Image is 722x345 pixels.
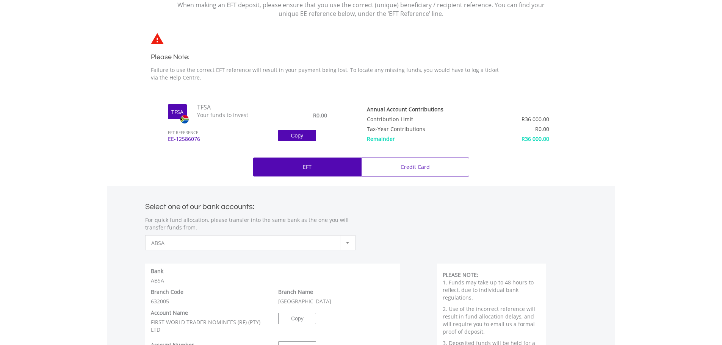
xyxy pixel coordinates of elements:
span: R0.00 [313,112,327,119]
img: statements-icon-error-satrix.svg [151,33,164,44]
button: Copy [278,130,316,141]
p: For quick fund allocation, please transfer into the same bank as the one you will transfer funds ... [145,216,356,231]
p: Credit Card [401,163,430,171]
span: TFSA [191,103,267,112]
span: R36 000.00 [522,116,549,123]
p: 1. Funds may take up to 48 hours to reflect, due to individual bank regulations. [443,279,541,301]
span: EFT REFERENCE [162,119,267,136]
span: R36 000.00 [522,135,549,142]
label: TFSA [171,108,183,116]
td: Remainder [367,133,483,142]
th: Contributions are made up of deposits and transfers for the tax year [367,103,483,113]
span: EE-12586076 [162,135,267,150]
span: ABSA [151,236,338,251]
p: FIRST WORLD TRADER NOMINEES (RF) (PTY) LTD [151,318,267,334]
td: Contribution Limit [367,113,483,123]
button: Copy [278,313,316,324]
span: Your funds to invest [191,111,267,119]
p: When making an EFT deposit, please ensure that you use the correct (unique) beneficiary / recipie... [177,1,545,18]
span: R0.00 [535,125,549,133]
div: ABSA [145,267,401,284]
p: EFT [303,163,312,171]
b: PLEASE NOTE: [443,271,478,278]
p: Failure to use the correct EFT reference will result in your payment being lost. To locate any mi... [151,66,507,81]
label: Branch Code [151,288,183,296]
label: Select one of our bank accounts: [145,200,254,211]
td: Tax-Year Contributions [367,123,483,133]
p: 2. Use of the incorrect reference will result in fund allocation delays, and will require you to ... [443,305,541,336]
h3: Please Note: [151,52,507,62]
label: Account Name [151,309,188,317]
div: [GEOGRAPHIC_DATA] [273,288,400,305]
div: 632005 [145,288,273,305]
label: Branch Name [278,288,313,296]
label: Bank [151,267,163,275]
